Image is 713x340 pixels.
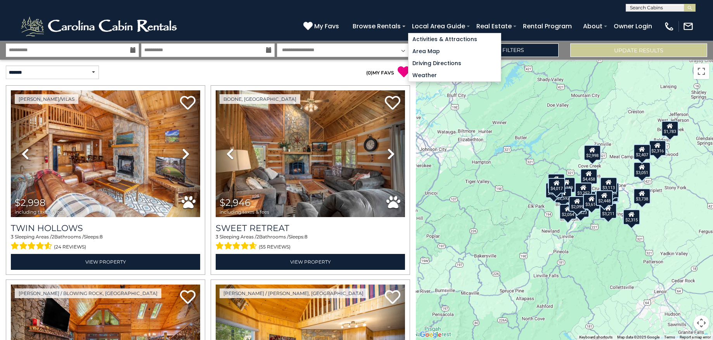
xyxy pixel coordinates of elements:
span: 2 [52,234,54,240]
span: My Favs [314,21,339,31]
span: ( ) [366,70,372,76]
span: 3 [11,234,14,240]
a: Twin Hollows [11,223,200,233]
div: $3,738 [633,188,651,204]
a: [PERSON_NAME] / [PERSON_NAME], [GEOGRAPHIC_DATA] [220,288,367,298]
a: My Favs [303,21,341,31]
span: including taxes & fees [220,209,269,214]
img: Google [418,330,443,340]
a: [PERSON_NAME]/Vilas [15,94,78,104]
div: $2,592 [555,187,572,203]
a: Add to favorites [180,289,196,306]
a: Open this area in Google Maps (opens a new window) [418,330,443,340]
a: View Property [11,254,200,270]
span: (55 reviews) [259,242,291,252]
div: $3,113 [600,177,617,192]
a: Driving Directions [408,57,501,69]
a: Weather [408,69,501,81]
img: thumbnail_163265940.jpeg [11,90,200,217]
a: About [579,19,606,33]
a: Browse Rentals [349,19,405,33]
span: 2 [256,234,259,240]
button: Keyboard shortcuts [579,335,613,340]
span: including taxes & fees [15,209,64,214]
div: $3,189 [558,177,575,192]
div: $2,946 [599,178,616,193]
button: Toggle fullscreen view [694,64,709,79]
div: Sleeping Areas / Bathrooms / Sleeps: [216,233,405,252]
img: White-1-2.png [19,15,180,38]
div: $4,458 [580,169,597,184]
div: $2,823 [572,202,589,217]
div: $2,998 [584,145,601,160]
div: $2,315 [623,209,640,225]
div: $3,051 [633,162,651,178]
a: Boone, [GEOGRAPHIC_DATA] [220,94,300,104]
div: Sleeping Areas / Bathrooms / Sleeps: [11,233,200,252]
a: [PERSON_NAME] / Blowing Rock, [GEOGRAPHIC_DATA] [15,288,161,298]
span: 0 [368,70,371,76]
div: $3,614 [583,193,600,209]
a: Rental Program [519,19,576,33]
div: $2,054 [559,204,576,219]
span: 3 [216,234,218,240]
div: $3,211 [600,203,617,219]
span: Map data ©2025 Google [617,335,659,339]
div: $2,477 [548,174,565,189]
img: phone-regular-white.png [664,21,675,32]
a: Report a map error [680,335,711,339]
div: $2,448 [596,190,613,205]
div: $3,252 [575,183,592,198]
img: mail-regular-white.png [683,21,694,32]
button: Update Results [570,43,707,57]
a: Add to favorites [385,289,400,306]
img: thumbnail_166687690.jpeg [216,90,405,217]
span: $2,946 [220,197,251,208]
div: $1,783 [661,121,678,136]
div: $2,407 [633,144,651,159]
div: $2,099 [569,196,586,212]
span: (24 reviews) [54,242,86,252]
a: Local Area Guide [408,19,469,33]
a: Sweet Retreat [216,223,405,233]
div: $3,687 [545,182,562,198]
div: $4,017 [548,178,565,193]
a: Terms (opens in new tab) [664,335,675,339]
a: Real Estate [472,19,516,33]
a: Activities & Attractions [408,33,501,45]
span: $2,998 [15,197,45,208]
a: (0)MY FAVS [366,70,394,76]
a: View Property [216,254,405,270]
a: Add to favorites [385,95,400,112]
a: Area Map [408,45,501,57]
div: $2,316 [649,140,666,156]
span: 8 [305,234,308,240]
a: Add to favorites [180,95,196,112]
button: Map camera controls [694,315,709,331]
span: 8 [100,234,103,240]
a: Owner Login [610,19,656,33]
